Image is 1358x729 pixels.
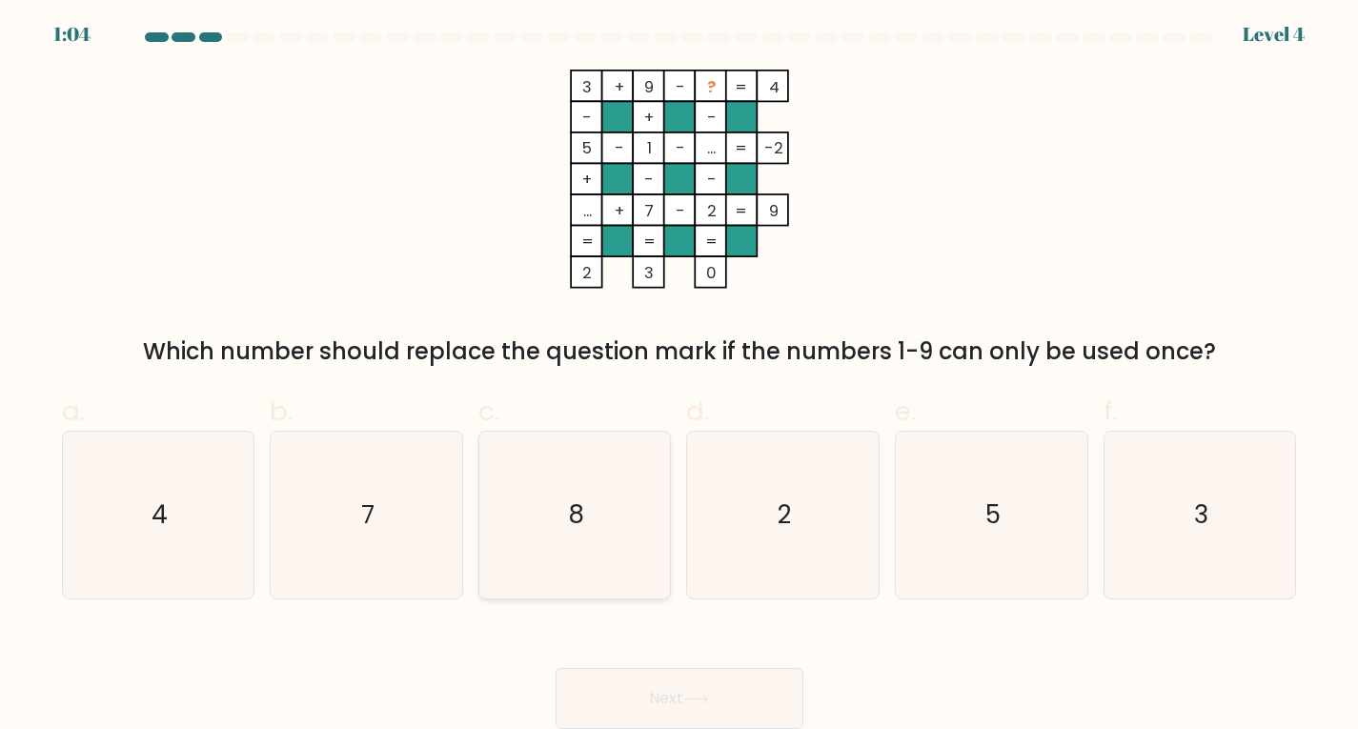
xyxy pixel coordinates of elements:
[676,137,685,159] tspan: -
[764,137,783,159] tspan: -2
[270,393,293,430] span: b.
[582,169,592,191] tspan: +
[644,262,654,284] tspan: 3
[614,137,623,159] tspan: -
[361,497,375,532] text: 7
[62,393,85,430] span: a.
[478,393,499,430] span: c.
[1104,393,1117,430] span: f.
[895,393,916,430] span: e.
[614,200,623,222] tspan: +
[152,497,168,532] text: 4
[53,20,91,49] div: 1:04
[676,200,685,222] tspan: -
[985,497,1001,532] text: 5
[568,497,584,532] text: 8
[779,497,792,532] text: 2
[769,200,779,222] tspan: 9
[582,200,591,222] tspan: ...
[73,334,1286,369] div: Which number should replace the question mark if the numbers 1-9 can only be used once?
[686,393,709,430] span: d.
[706,107,716,129] tspan: -
[580,231,593,253] tspan: =
[556,668,803,729] button: Next
[734,200,746,222] tspan: =
[706,169,716,191] tspan: -
[644,169,654,191] tspan: -
[644,107,654,129] tspan: +
[706,200,716,222] tspan: 2
[582,262,592,284] tspan: 2
[582,107,592,129] tspan: -
[707,76,716,98] tspan: ?
[768,76,779,98] tspan: 4
[705,231,718,253] tspan: =
[734,137,746,159] tspan: =
[644,200,654,222] tspan: 7
[644,76,654,98] tspan: 9
[614,76,623,98] tspan: +
[734,76,746,98] tspan: =
[676,76,685,98] tspan: -
[642,231,655,253] tspan: =
[646,137,651,159] tspan: 1
[582,137,592,159] tspan: 5
[1194,497,1208,532] text: 3
[707,137,716,159] tspan: ...
[1243,20,1305,49] div: Level 4
[582,76,592,98] tspan: 3
[706,262,717,284] tspan: 0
